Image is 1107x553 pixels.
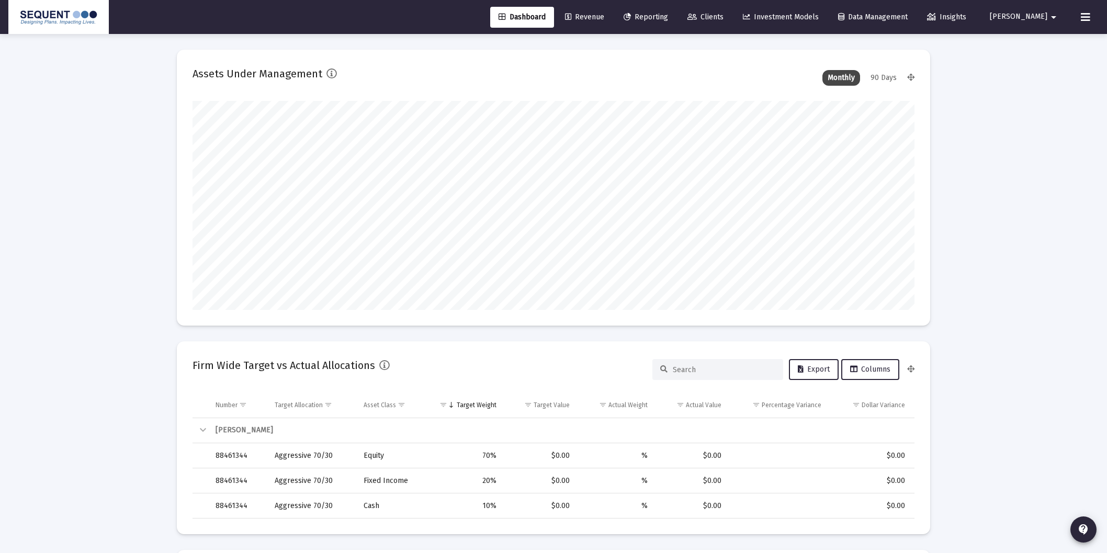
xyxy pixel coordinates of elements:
div: Target Allocation [275,401,323,409]
div: 20% [433,476,496,486]
td: Collapse [193,418,208,443]
h2: Firm Wide Target vs Actual Allocations [193,357,375,374]
div: Target Weight [457,401,496,409]
div: $0.00 [662,451,721,461]
span: Columns [850,365,890,374]
span: Investment Models [743,13,819,21]
div: Dollar Variance [862,401,905,409]
div: $0.00 [836,501,905,511]
div: Actual Weight [608,401,648,409]
div: Actual Value [686,401,721,409]
td: Aggressive 70/30 [267,468,356,493]
div: [PERSON_NAME] [216,425,905,435]
span: Show filter options for column 'Actual Value' [676,401,684,409]
a: Reporting [615,7,676,28]
td: Fixed Income [356,468,425,493]
td: Column Target Weight [425,393,503,418]
div: Monthly [822,70,860,86]
div: Target Value [534,401,570,409]
h2: Assets Under Management [193,65,322,82]
button: Export [789,359,839,380]
span: Show filter options for column 'Target Value' [524,401,532,409]
div: Asset Class [364,401,396,409]
td: Column Percentage Variance [729,393,829,418]
span: Show filter options for column 'Asset Class' [398,401,405,409]
div: $0.00 [836,451,905,461]
td: 88461344 [208,443,267,468]
mat-icon: contact_support [1077,523,1090,536]
span: Show filter options for column 'Number' [239,401,247,409]
td: Column Dollar Variance [829,393,914,418]
td: Column Actual Value [655,393,729,418]
span: Data Management [838,13,908,21]
td: 88461344 [208,468,267,493]
td: Equity [356,443,425,468]
div: 10% [433,501,496,511]
td: Column Asset Class [356,393,425,418]
mat-icon: arrow_drop_down [1047,7,1060,28]
div: Data grid [193,393,914,519]
div: $0.00 [662,501,721,511]
td: Column Number [208,393,267,418]
div: $0.00 [662,476,721,486]
div: % [584,451,648,461]
div: Percentage Variance [762,401,821,409]
div: 70% [433,451,496,461]
a: Insights [919,7,975,28]
div: $0.00 [836,476,905,486]
span: Show filter options for column 'Target Weight' [439,401,447,409]
div: $0.00 [511,501,570,511]
span: Clients [687,13,724,21]
td: Column Target Allocation [267,393,356,418]
span: Reporting [624,13,668,21]
a: Dashboard [490,7,554,28]
span: [PERSON_NAME] [990,13,1047,21]
button: [PERSON_NAME] [977,6,1072,27]
td: 88461344 [208,493,267,519]
div: $0.00 [511,451,570,461]
div: $0.00 [511,476,570,486]
td: Aggressive 70/30 [267,443,356,468]
img: Dashboard [16,7,101,28]
input: Search [673,365,775,374]
a: Data Management [830,7,916,28]
span: Show filter options for column 'Actual Weight' [599,401,607,409]
a: Investment Models [735,7,827,28]
td: Aggressive 70/30 [267,493,356,519]
span: Show filter options for column 'Percentage Variance' [752,401,760,409]
div: Number [216,401,238,409]
td: Column Target Value [504,393,577,418]
span: Dashboard [499,13,546,21]
span: Insights [927,13,966,21]
a: Revenue [557,7,613,28]
span: Show filter options for column 'Target Allocation' [324,401,332,409]
td: Cash [356,493,425,519]
span: Export [798,365,830,374]
a: Clients [679,7,732,28]
div: % [584,476,648,486]
td: Column Actual Weight [577,393,656,418]
button: Columns [841,359,899,380]
span: Revenue [565,13,604,21]
div: % [584,501,648,511]
div: 90 Days [865,70,902,86]
span: Show filter options for column 'Dollar Variance' [852,401,860,409]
